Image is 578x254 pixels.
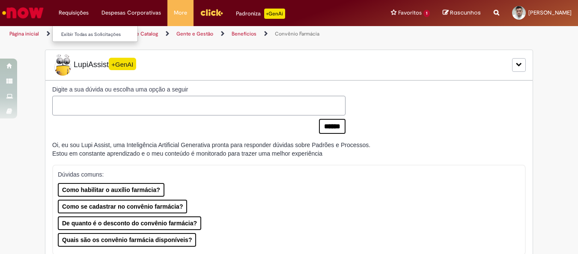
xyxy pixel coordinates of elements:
ul: Trilhas de página [6,26,379,42]
a: Service Catalog [121,30,158,37]
span: 1 [423,10,430,17]
a: Benefícios [232,30,256,37]
span: [PERSON_NAME] [528,9,572,16]
button: Como habilitar o auxílio farmácia? [58,183,164,197]
button: De quanto é o desconto do convênio farmácia? [58,216,201,230]
button: Como se cadastrar no convênio farmácia? [58,200,187,213]
a: Convênio Farmácia [275,30,319,37]
span: More [174,9,187,17]
p: +GenAi [264,9,285,19]
label: Digite a sua dúvida ou escolha uma opção a seguir [52,85,346,94]
div: Oi, eu sou Lupi Assist, uma Inteligência Artificial Generativa pronta para responder dúvidas sobr... [52,141,370,158]
span: Rascunhos [450,9,481,17]
div: LupiLupiAssist+GenAI [45,50,533,80]
a: Página inicial [9,30,39,37]
div: Padroniza [236,9,285,19]
span: LupiAssist [52,54,136,76]
button: Quais são os convênio farmácia disponíveis? [58,233,196,247]
a: Rascunhos [443,9,481,17]
span: +GenAI [109,58,136,70]
ul: Requisições [52,26,138,42]
p: Dúvidas comuns: [58,170,513,179]
a: Exibir Todas as Solicitações [53,30,147,39]
img: Lupi [52,54,74,76]
img: click_logo_yellow_360x200.png [200,6,223,19]
span: Requisições [59,9,89,17]
span: Despesas Corporativas [101,9,161,17]
img: ServiceNow [1,4,45,21]
span: Favoritos [398,9,422,17]
a: Gente e Gestão [176,30,213,37]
